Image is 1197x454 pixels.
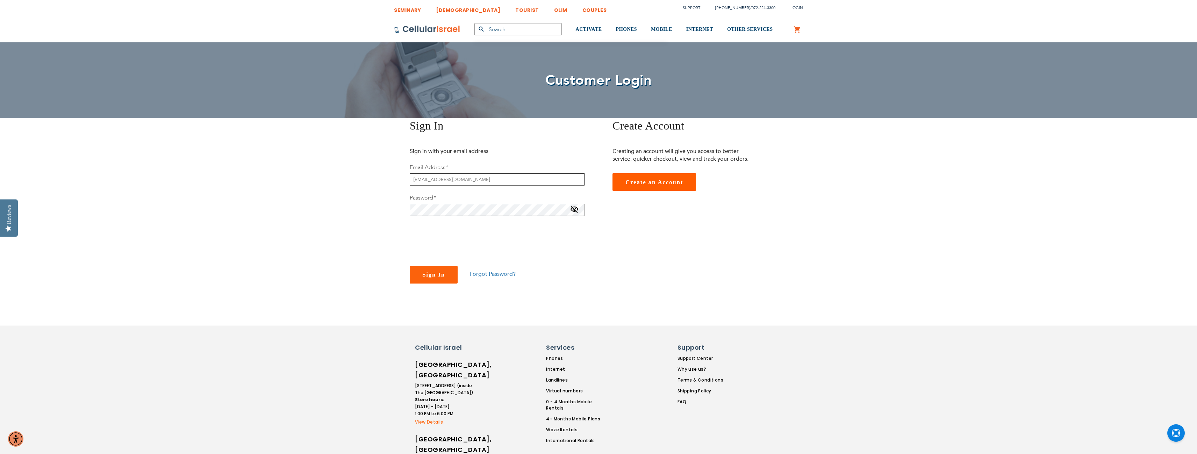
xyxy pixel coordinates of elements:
[715,5,750,11] a: [PHONE_NUMBER]
[415,419,474,425] a: View Details
[651,16,672,43] a: MOBILE
[470,270,516,278] a: Forgot Password?
[612,173,696,191] a: Create an Account
[546,377,610,383] a: Landlines
[546,366,610,372] a: Internet
[678,366,723,372] a: Why use us?
[616,16,637,43] a: PHONES
[394,2,421,15] a: SEMINARY
[616,27,637,32] span: PHONES
[436,2,500,15] a: [DEMOGRAPHIC_DATA]
[6,205,12,224] div: Reviews
[410,173,585,186] input: Email
[8,431,23,447] div: Accessibility Menu
[546,438,610,444] a: International Rentals
[546,427,610,433] a: Waze Rentals
[474,23,562,35] input: Search
[515,2,539,15] a: TOURIST
[678,343,719,352] h6: Support
[582,2,607,15] a: COUPLES
[612,147,754,163] p: Creating an account will give you access to better service, quicker checkout, view and track your...
[545,71,652,90] span: Customer Login
[410,163,448,171] label: Email Address
[678,355,723,362] a: Support Center
[546,388,610,394] a: Virtual numbers
[790,5,803,11] span: Login
[546,416,610,422] a: 4+ Months Mobile Plans
[415,359,474,380] h6: [GEOGRAPHIC_DATA], [GEOGRAPHIC_DATA]
[683,5,700,11] a: Support
[678,399,723,405] a: FAQ
[625,179,683,186] span: Create an Account
[410,119,444,132] span: Sign In
[727,27,773,32] span: OTHER SERVICES
[686,16,713,43] a: INTERNET
[410,266,458,284] button: Sign In
[727,16,773,43] a: OTHER SERVICES
[422,271,445,278] span: Sign In
[410,224,516,252] iframe: reCAPTCHA
[576,16,602,43] a: ACTIVATE
[415,382,474,417] li: [STREET_ADDRESS] (inside The [GEOGRAPHIC_DATA]) [DATE] - [DATE]: 1:00 PM to 6:00 PM
[546,399,610,411] a: 0 - 4 Months Mobile Rentals
[554,2,567,15] a: OLIM
[678,388,723,394] a: Shipping Policy
[678,377,723,383] a: Terms & Conditions
[415,343,474,352] h6: Cellular Israel
[686,27,713,32] span: INTERNET
[410,194,436,202] label: Password
[651,27,672,32] span: MOBILE
[576,27,602,32] span: ACTIVATE
[410,147,551,155] p: Sign in with your email address
[708,3,775,13] li: /
[546,343,605,352] h6: Services
[415,397,444,403] strong: Store hours:
[612,119,684,132] span: Create Account
[752,5,775,11] a: 072-224-3300
[394,25,460,34] img: Cellular Israel Logo
[546,355,610,362] a: Phones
